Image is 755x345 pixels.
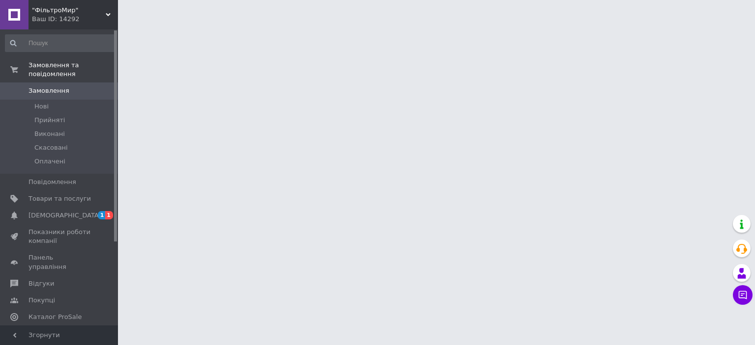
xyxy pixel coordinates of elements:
input: Пошук [5,34,116,52]
button: Чат з покупцем [733,285,753,305]
span: Замовлення та повідомлення [29,61,118,79]
span: Скасовані [34,143,68,152]
span: Оплачені [34,157,65,166]
div: Ваш ID: 14292 [32,15,118,24]
span: Повідомлення [29,178,76,186]
span: 1 [105,211,113,219]
span: [DEMOGRAPHIC_DATA] [29,211,101,220]
span: Нові [34,102,49,111]
span: Відгуки [29,279,54,288]
span: Замовлення [29,86,69,95]
span: Панель управління [29,253,91,271]
span: Каталог ProSale [29,313,82,321]
span: Прийняті [34,116,65,125]
span: "ФільтроМир" [32,6,106,15]
span: Показники роботи компанії [29,228,91,245]
span: Виконані [34,130,65,138]
span: Товари та послуги [29,194,91,203]
span: Покупці [29,296,55,305]
span: 1 [98,211,106,219]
